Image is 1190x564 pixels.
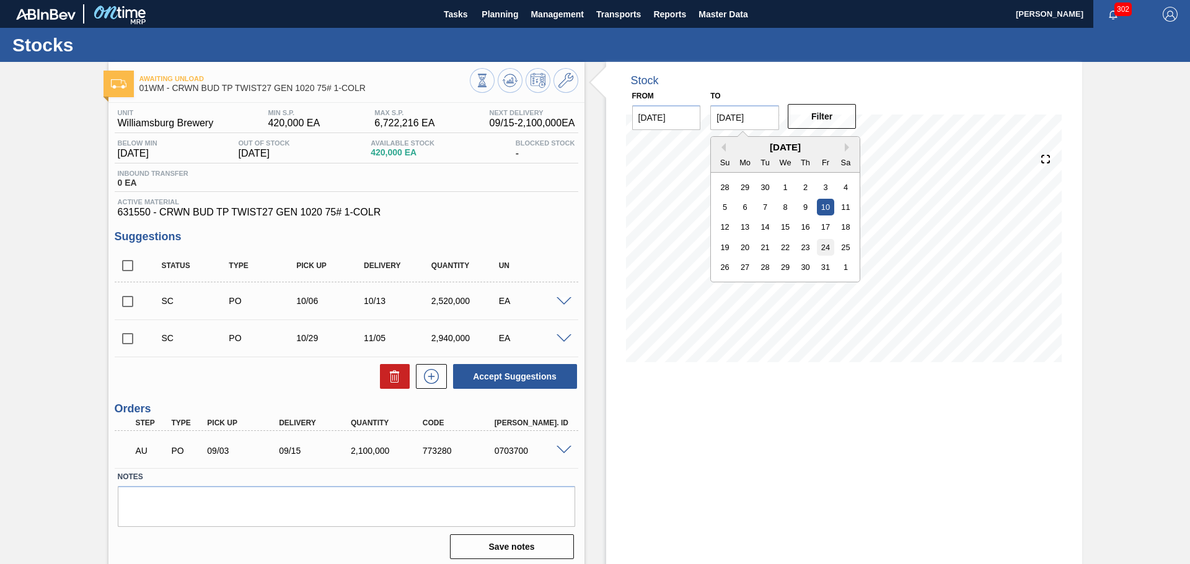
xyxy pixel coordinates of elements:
span: 631550 - CRWN BUD TP TWIST27 GEN 1020 75# 1-COLR [118,207,575,218]
span: 0 EA [118,178,188,188]
span: Next Delivery [490,109,575,116]
span: MIN S.P. [268,109,320,116]
div: Choose Wednesday, October 22nd, 2025 [777,239,794,256]
div: Choose Thursday, October 30th, 2025 [797,259,814,275]
div: 09/15/2025 [276,446,356,456]
div: Choose Tuesday, September 30th, 2025 [757,178,773,195]
span: 420,000 EA [371,148,434,157]
div: Choose Sunday, October 26th, 2025 [716,259,733,275]
span: Reports [653,7,686,22]
div: - [513,139,578,159]
img: Ícone [111,79,126,89]
div: Accept Suggestions [447,363,578,390]
span: 420,000 EA [268,118,320,129]
div: Mo [737,154,754,170]
div: Choose Sunday, October 5th, 2025 [716,199,733,215]
div: We [777,154,794,170]
div: Choose Saturday, October 11th, 2025 [837,199,854,215]
div: Stock [631,74,659,87]
div: Th [797,154,814,170]
div: Choose Tuesday, October 28th, 2025 [757,259,773,275]
span: Active Material [118,198,575,206]
div: 09/03/2025 [204,446,284,456]
div: Choose Sunday, September 28th, 2025 [716,178,733,195]
span: [DATE] [239,148,290,159]
img: TNhmsLtSVTkK8tSr43FrP2fwEKptu5GPRR3wAAAABJRU5ErkJggg== [16,9,76,20]
span: 6,722,216 EA [374,118,434,129]
div: Suggestion Created [159,296,234,306]
div: Delivery [361,261,436,270]
div: 2,940,000 [428,333,503,343]
div: Choose Monday, October 13th, 2025 [737,219,754,235]
div: Choose Friday, October 24th, 2025 [818,239,834,256]
div: Pick up [204,419,284,427]
div: Choose Monday, October 20th, 2025 [737,239,754,256]
div: 10/29/2025 [293,333,368,343]
button: Previous Month [717,143,726,152]
div: 11/05/2025 [361,333,436,343]
div: Choose Saturday, October 18th, 2025 [837,219,854,235]
div: 773280 [420,446,500,456]
button: Stocks Overview [470,68,495,93]
div: 2,520,000 [428,296,503,306]
button: Accept Suggestions [453,364,577,389]
button: Save notes [450,534,574,559]
span: 01WM - CRWN BUD TP TWIST27 GEN 1020 75# 1-COLR [139,84,470,93]
div: Choose Sunday, October 19th, 2025 [716,239,733,256]
div: Code [420,419,500,427]
div: Choose Monday, October 27th, 2025 [737,259,754,275]
span: Unit [118,109,214,116]
div: Choose Wednesday, October 8th, 2025 [777,199,794,215]
div: Type [168,419,205,427]
div: 10/06/2025 [293,296,368,306]
div: Fr [818,154,834,170]
div: [DATE] [711,142,860,152]
div: Su [716,154,733,170]
button: Go to Master Data / General [553,68,578,93]
label: From [632,92,654,100]
span: Awaiting Unload [139,75,470,82]
span: Planning [482,7,518,22]
h3: Suggestions [115,230,578,243]
h1: Stocks [12,38,232,52]
img: Logout [1163,7,1178,22]
span: [DATE] [118,148,157,159]
div: Choose Thursday, October 16th, 2025 [797,219,814,235]
div: Status [159,261,234,270]
label: Notes [118,468,575,486]
div: Choose Friday, October 31st, 2025 [818,259,834,275]
span: Master Data [699,7,747,22]
div: Choose Tuesday, October 7th, 2025 [757,199,773,215]
div: Quantity [428,261,503,270]
button: Next Month [845,143,853,152]
div: Choose Saturday, October 25th, 2025 [837,239,854,256]
div: [PERSON_NAME]. ID [491,419,572,427]
p: AU [136,446,167,456]
span: Blocked Stock [516,139,575,147]
span: 302 [1114,2,1132,16]
h3: Orders [115,402,578,415]
div: Choose Thursday, October 9th, 2025 [797,199,814,215]
div: Quantity [348,419,428,427]
input: mm/dd/yyyy [632,105,701,130]
div: Delivery [276,419,356,427]
div: EA [496,296,571,306]
button: Update Chart [498,68,522,93]
div: month 2025-10 [715,177,856,277]
button: Notifications [1093,6,1133,23]
div: Type [226,261,301,270]
div: Purchase order [226,333,301,343]
div: Pick up [293,261,368,270]
div: Delete Suggestions [374,364,410,389]
input: mm/dd/yyyy [710,105,779,130]
span: Below Min [118,139,157,147]
div: Choose Thursday, October 2nd, 2025 [797,178,814,195]
div: Choose Wednesday, October 15th, 2025 [777,219,794,235]
span: Tasks [442,7,469,22]
div: Sa [837,154,854,170]
button: Filter [788,104,857,129]
div: Choose Tuesday, October 21st, 2025 [757,239,773,256]
span: Transports [596,7,641,22]
div: Choose Wednesday, October 29th, 2025 [777,259,794,275]
div: Choose Saturday, October 4th, 2025 [837,178,854,195]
